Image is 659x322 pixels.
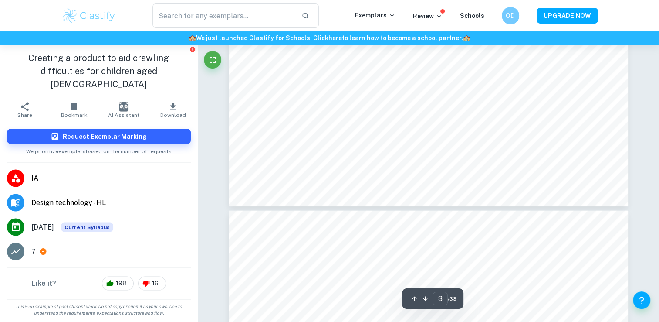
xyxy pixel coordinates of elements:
[189,46,196,53] button: Report issue
[413,11,443,21] p: Review
[108,112,139,118] span: AI Assistant
[31,198,191,208] span: Design technology - HL
[61,223,113,232] span: Current Syllabus
[111,279,131,288] span: 198
[99,98,148,122] button: AI Assistant
[7,51,191,91] h1: Creating a product to aid crawling difficulties for children aged [DEMOGRAPHIC_DATA]
[328,34,342,41] a: here
[448,295,456,303] span: / 33
[26,144,172,155] span: We prioritize exemplars based on the number of requests
[7,129,191,144] button: Request Exemplar Marking
[3,303,194,316] span: This is an example of past student work. Do not copy or submit as your own. Use to understand the...
[63,132,147,141] h6: Request Exemplar Marking
[31,247,36,257] p: 7
[138,277,166,291] div: 16
[537,8,598,24] button: UPGRADE NOW
[61,223,113,232] div: This exemplar is based on the current syllabus. Feel free to refer to it for inspiration/ideas wh...
[460,12,484,19] a: Schools
[2,33,657,43] h6: We just launched Clastify for Schools. Click to learn how to become a school partner.
[147,279,163,288] span: 16
[119,102,128,112] img: AI Assistant
[355,10,395,20] p: Exemplars
[61,7,117,24] img: Clastify logo
[61,112,88,118] span: Bookmark
[152,3,295,28] input: Search for any exemplars...
[502,7,519,24] button: OD
[148,98,197,122] button: Download
[31,173,191,184] span: IA
[31,222,54,233] span: [DATE]
[102,277,134,291] div: 198
[49,98,98,122] button: Bookmark
[189,34,196,41] span: 🏫
[633,291,650,309] button: Help and Feedback
[505,11,515,21] h6: OD
[463,34,470,41] span: 🏫
[17,112,32,118] span: Share
[160,112,186,118] span: Download
[204,51,221,69] button: Fullscreen
[32,278,56,289] h6: Like it?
